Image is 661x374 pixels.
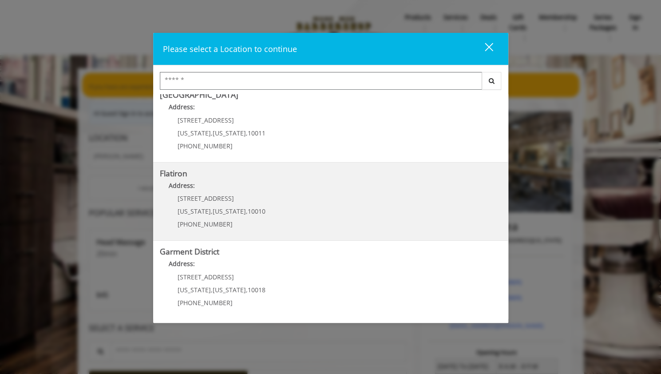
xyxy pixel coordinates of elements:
span: , [246,286,248,294]
b: Address: [169,181,195,190]
span: [US_STATE] [213,129,246,137]
span: [PHONE_NUMBER] [178,142,233,150]
span: , [211,129,213,137]
b: Address: [169,103,195,111]
span: [STREET_ADDRESS] [178,116,234,124]
span: [US_STATE] [178,286,211,294]
span: , [246,207,248,215]
span: [PHONE_NUMBER] [178,220,233,228]
span: [US_STATE] [178,207,211,215]
div: Center Select [160,72,502,94]
span: 10010 [248,207,265,215]
span: 10018 [248,286,265,294]
b: Flatiron [160,168,187,179]
input: Search Center [160,72,482,90]
div: close dialog [475,42,492,56]
span: , [246,129,248,137]
i: Search button [487,78,497,84]
span: [STREET_ADDRESS] [178,194,234,203]
span: , [211,286,213,294]
b: Address: [169,259,195,268]
b: [GEOGRAPHIC_DATA] [160,89,238,100]
span: [US_STATE] [213,207,246,215]
span: [US_STATE] [213,286,246,294]
span: Please select a Location to continue [163,44,297,54]
span: [STREET_ADDRESS] [178,273,234,281]
span: 10011 [248,129,265,137]
button: close dialog [468,40,499,58]
b: Garment District [160,246,219,257]
span: [US_STATE] [178,129,211,137]
span: , [211,207,213,215]
span: [PHONE_NUMBER] [178,298,233,307]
